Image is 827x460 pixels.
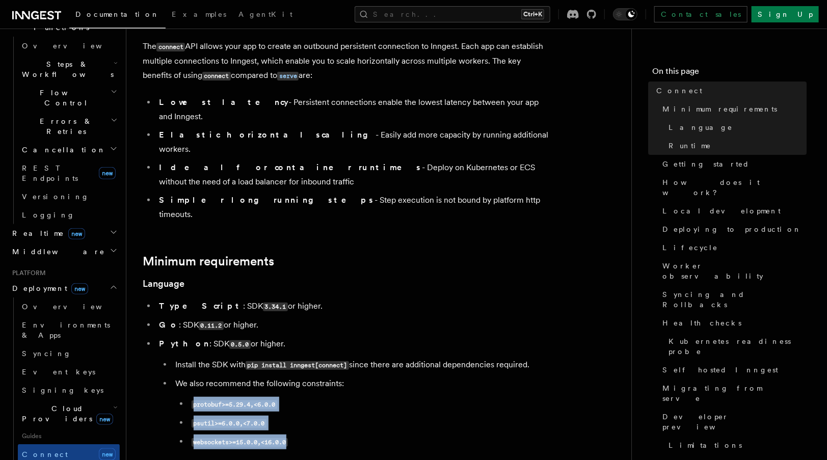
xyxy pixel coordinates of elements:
[246,361,349,370] code: pip install inngest[connect]
[658,257,807,285] a: Worker observability
[8,269,46,277] span: Platform
[18,112,120,141] button: Errors & Retries
[159,130,376,140] strong: Elastic horizontal scaling
[658,238,807,257] a: Lifecycle
[652,82,807,100] a: Connect
[159,195,375,205] strong: Simpler long running steps
[159,301,243,311] strong: TypeScript
[669,141,711,151] span: Runtime
[159,339,209,348] strong: Python
[658,100,807,118] a: Minimum requirements
[166,3,232,28] a: Examples
[172,358,550,372] li: Install the SDK with since there are additional dependencies required.
[664,332,807,361] a: Kubernetes readiness probe
[8,247,105,257] span: Middleware
[8,224,120,242] button: Realtimenew
[662,224,802,234] span: Deploying to production
[156,160,550,189] li: - Deploy on Kubernetes or ECS without the need of a load balancer for inbound traffic
[662,177,807,198] span: How does it work?
[669,440,742,450] span: Limitations
[18,88,111,108] span: Flow Control
[238,10,292,18] span: AgentKit
[658,202,807,220] a: Local development
[156,193,550,222] li: - Step execution is not bound by platform http timeouts.
[658,379,807,408] a: Migrating from serve
[22,303,127,311] span: Overview
[662,289,807,310] span: Syncing and Rollbacks
[8,37,120,224] div: Inngest Functions
[18,428,120,444] span: Guides
[8,279,120,297] button: Deploymentnew
[658,173,807,202] a: How does it work?
[172,376,550,449] li: We also recommend the following constraints:
[22,349,71,358] span: Syncing
[613,8,637,20] button: Toggle dark mode
[156,95,550,124] li: - Persistent connections enable the lowest latency between your app and Inngest.
[232,3,299,28] a: AgentKit
[18,59,114,79] span: Steps & Workflows
[664,436,807,454] a: Limitations
[664,137,807,155] a: Runtime
[18,363,120,381] a: Event keys
[22,42,127,50] span: Overview
[8,228,85,238] span: Realtime
[662,242,718,253] span: Lifecycle
[75,10,159,18] span: Documentation
[18,84,120,112] button: Flow Control
[662,104,777,114] span: Minimum requirements
[662,318,741,328] span: Health checks
[68,228,85,239] span: new
[18,145,106,155] span: Cancellation
[143,277,184,291] a: Language
[199,321,224,330] code: 0.11.2
[229,340,251,349] code: 0.5.0
[658,285,807,314] a: Syncing and Rollbacks
[658,361,807,379] a: Self hosted Inngest
[18,187,120,206] a: Versioning
[156,318,550,333] li: : SDK or higher.
[662,383,807,403] span: Migrating from serve
[143,254,274,268] a: Minimum requirements
[277,72,299,80] code: serve
[8,283,88,293] span: Deployment
[159,97,288,107] strong: Lowest latency
[18,316,120,344] a: Environments & Apps
[143,39,550,83] p: The API allows your app to create an outbound persistent connection to Inngest. Each app can esta...
[159,320,179,330] strong: Go
[192,438,288,447] code: websockets>=15.0.0,<16.0.0
[96,414,113,425] span: new
[159,163,422,172] strong: Ideal for container runtimes
[18,206,120,224] a: Logging
[22,368,95,376] span: Event keys
[156,128,550,156] li: - Easily add more capacity by running additional workers.
[156,337,550,449] li: : SDK or higher.
[277,70,299,80] a: serve
[18,141,120,159] button: Cancellation
[658,155,807,173] a: Getting started
[71,283,88,294] span: new
[18,403,113,424] span: Cloud Providers
[18,381,120,399] a: Signing keys
[652,65,807,82] h4: On this page
[22,164,78,182] span: REST Endpoints
[22,450,68,458] span: Connect
[192,400,277,409] code: protobuf>=5.29.4,<6.0.0
[355,6,550,22] button: Search...Ctrl+K
[18,399,120,428] button: Cloud Providersnew
[18,37,120,55] a: Overview
[156,43,185,51] code: connect
[669,122,733,132] span: Language
[69,3,166,29] a: Documentation
[18,344,120,363] a: Syncing
[22,386,103,394] span: Signing keys
[658,408,807,436] a: Developer preview
[662,261,807,281] span: Worker observability
[18,116,111,137] span: Errors & Retries
[99,167,116,179] span: new
[263,303,288,311] code: 3.34.1
[22,211,75,219] span: Logging
[18,297,120,316] a: Overview
[658,220,807,238] a: Deploying to production
[8,242,120,261] button: Middleware
[662,412,807,432] span: Developer preview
